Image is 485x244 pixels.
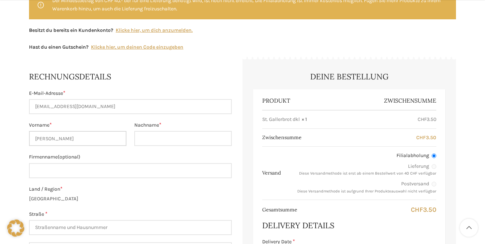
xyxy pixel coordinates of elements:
[262,164,284,182] th: Versand
[29,43,183,51] div: Hast du einen Gutschein?
[134,121,232,129] label: Nachname
[460,219,478,237] a: Scroll to top button
[289,152,436,159] label: Filialabholung
[262,91,349,110] th: Produkt
[416,135,426,141] span: CHF
[299,171,436,176] small: Diese Versandmethode ist erst ab einem Bestellwert von 40 CHF verfügbar
[262,220,436,231] h3: Delivery Details
[29,121,126,129] label: Vorname
[253,71,445,82] h3: Deine Bestellung
[116,26,193,34] a: Klicke hier, um dich anzumelden.
[416,135,436,141] bdi: 3.50
[29,185,232,193] label: Land / Region
[411,206,423,214] span: CHF
[262,129,305,147] th: Zwischensumme
[58,154,80,160] span: (optional)
[411,206,436,214] bdi: 3.50
[29,220,232,235] input: Straßenname und Hausnummer
[418,116,427,122] span: CHF
[262,201,301,219] th: Gesamtsumme
[418,116,436,122] bdi: 3.50
[29,153,232,161] label: Firmenname
[29,196,78,202] strong: [GEOGRAPHIC_DATA]
[29,26,193,34] div: Besitzt du bereits ein Kundenkonto?
[262,116,300,123] span: St. Gallerbrot dkl
[289,163,436,170] label: Lieferung
[297,189,436,194] small: Diese Versandmethode ist aufgrund Ihrer Produkteauswahl nicht verfügbar
[29,89,232,97] label: E-Mail-Adresse
[302,116,307,123] strong: × 1
[29,210,232,218] label: Straße
[349,91,436,110] th: Zwischensumme
[91,43,183,51] a: Gutscheincode eingeben
[29,71,232,82] h3: Rechnungsdetails
[289,180,436,187] label: Postversand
